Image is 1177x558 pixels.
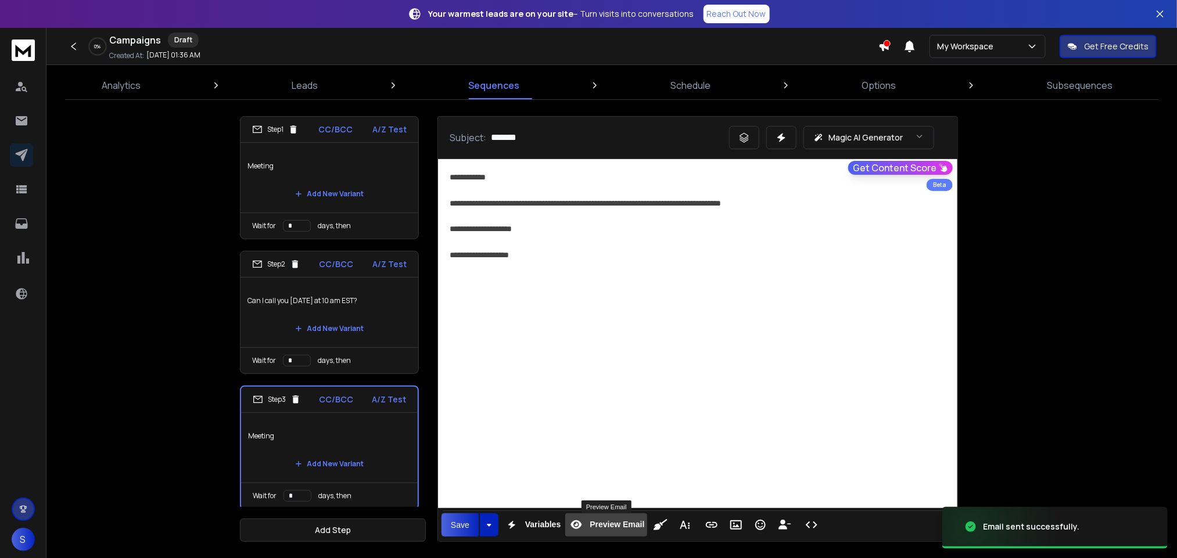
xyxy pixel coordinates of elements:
p: Magic AI Generator [828,132,903,143]
button: Add New Variant [286,317,373,340]
p: days, then [318,491,351,501]
p: CC/BCC [320,258,354,270]
p: Leads [292,78,318,92]
p: Options [862,78,896,92]
p: Schedule [670,78,710,92]
p: Subject: [450,131,486,145]
p: days, then [318,221,351,231]
button: Variables [501,513,564,537]
button: Save [442,513,479,537]
p: Created At: [109,51,144,60]
p: A/Z Test [372,124,407,135]
p: A/Z Test [372,394,406,405]
strong: Your warmest leads are on your site [429,8,574,19]
button: S [12,528,35,551]
a: Sequences [462,71,527,99]
a: Schedule [663,71,717,99]
div: Preview Email [582,501,631,513]
button: Emoticons [749,513,771,537]
a: Reach Out Now [704,5,770,23]
div: Step 1 [252,124,299,135]
p: Reach Out Now [707,8,766,20]
p: Wait for [253,491,277,501]
div: Step 2 [252,259,300,269]
p: Get Free Credits [1084,41,1149,52]
button: Insert Unsubscribe Link [774,513,796,537]
button: Add New Variant [286,182,373,206]
p: Can I call you [DATE] at 10 am EST? [247,285,411,317]
p: Subsequences [1047,78,1113,92]
div: Step 3 [253,394,301,405]
p: Sequences [469,78,520,92]
div: Email sent successfully. [983,521,1079,532]
li: Step2CC/BCCA/Z TestCan I call you [DATE] at 10 am EST?Add New VariantWait fordays, then [240,251,419,374]
a: Options [855,71,903,99]
p: CC/BCC [318,124,353,135]
li: Step3CC/BCCA/Z TestMeetingAdd New VariantWait fordays, then [240,386,419,510]
a: Analytics [95,71,148,99]
button: Add Step [240,519,426,542]
p: My Workspace [937,41,998,52]
button: Get Free Credits [1060,35,1157,58]
p: Analytics [102,78,141,92]
img: logo [12,39,35,61]
p: – Turn visits into conversations [429,8,694,20]
li: Step1CC/BCCA/Z TestMeetingAdd New VariantWait fordays, then [240,116,419,239]
span: Preview Email [587,520,647,530]
button: Insert Image (Ctrl+P) [725,513,747,537]
p: A/Z Test [372,258,407,270]
a: Leads [285,71,325,99]
div: Beta [927,179,953,191]
p: Meeting [248,420,411,452]
button: Magic AI Generator [803,126,934,149]
span: Variables [523,520,564,530]
button: Preview Email [565,513,647,537]
p: Wait for [252,221,276,231]
p: CC/BCC [320,394,354,405]
button: Add New Variant [286,452,373,476]
h1: Campaigns [109,33,161,47]
p: [DATE] 01:36 AM [146,51,200,60]
p: Wait for [252,356,276,365]
button: Get Content Score [848,161,953,175]
p: 0 % [95,43,101,50]
div: Draft [168,33,199,48]
a: Subsequences [1040,71,1119,99]
p: Meeting [247,150,411,182]
p: days, then [318,356,351,365]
